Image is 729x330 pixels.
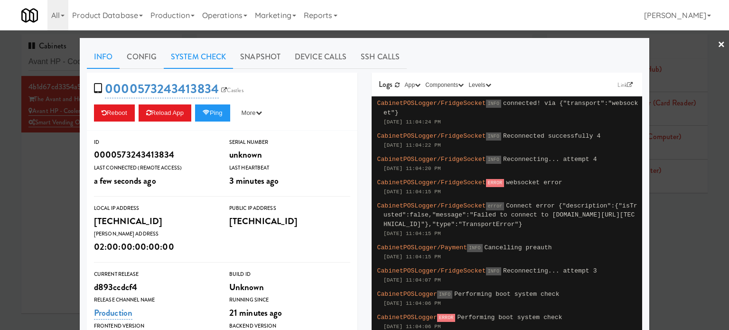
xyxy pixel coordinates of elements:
a: Device Calls [288,45,354,69]
button: Levels [466,80,493,90]
span: CabinetPOSLogger/FridgeSocket [377,179,486,186]
span: CabinetPOSLogger/FridgeSocket [377,100,486,107]
div: Serial Number [229,138,350,147]
img: Micromart [21,7,38,24]
span: 21 minutes ago [229,306,282,319]
div: d893ccdcf4 [94,279,215,295]
div: Release Channel Name [94,295,215,305]
a: Info [87,45,120,69]
span: Reconnecting... attempt 3 [503,267,597,274]
span: [DATE] 11:04:24 PM [383,119,441,125]
span: CabinetPOSLogger/FridgeSocket [377,132,486,140]
div: unknown [229,147,350,163]
span: 3 minutes ago [229,174,279,187]
div: Unknown [229,279,350,295]
span: ERROR [486,179,505,187]
div: [TECHNICAL_ID] [94,213,215,229]
span: Connect error {"description":{"isTrusted":false,"message":"Failed to connect to [DOMAIN_NAME][URL... [383,202,637,228]
span: [DATE] 11:04:06 PM [383,301,441,306]
span: [DATE] 11:04:15 PM [383,189,441,195]
button: More [234,104,270,122]
div: Build Id [229,270,350,279]
a: Castles [219,85,246,95]
span: ERROR [437,314,456,322]
a: Production [94,306,132,320]
span: CabinetPOSLogger [377,291,437,298]
span: CabinetPOSLogger/FridgeSocket [377,267,486,274]
span: INFO [437,291,452,299]
div: 0000573243413834 [94,147,215,163]
span: [DATE] 11:04:06 PM [383,324,441,330]
span: [DATE] 11:04:20 PM [383,166,441,171]
span: CabinetPOSLogger/FridgeSocket [377,202,486,209]
span: INFO [486,156,501,164]
a: Link [615,80,635,90]
span: a few seconds ago [94,174,156,187]
a: SSH Calls [354,45,407,69]
button: Components [423,80,466,90]
span: CabinetPOSLogger/FridgeSocket [377,156,486,163]
div: Last Connected (Remote Access) [94,163,215,173]
div: ID [94,138,215,147]
span: Reconnected successfully 4 [503,132,600,140]
a: 0000573243413834 [105,80,219,98]
span: websocket error [506,179,562,186]
span: CabinetPOSLogger/Payment [377,244,467,251]
div: [PERSON_NAME] Address [94,229,215,239]
span: error [486,202,505,210]
div: Public IP Address [229,204,350,213]
span: connected! via {"transport":"websocket"} [383,100,638,116]
span: INFO [467,244,482,252]
a: Snapshot [233,45,288,69]
a: Config [120,45,164,69]
span: [DATE] 11:04:22 PM [383,142,441,148]
div: [TECHNICAL_ID] [229,213,350,229]
span: [DATE] 11:04:15 PM [383,254,441,260]
button: Reboot [94,104,135,122]
span: INFO [486,100,501,108]
span: Logs [379,79,393,90]
div: 02:00:00:00:00:00 [94,239,215,255]
span: INFO [486,132,501,141]
span: INFO [486,267,501,275]
button: App [402,80,423,90]
span: [DATE] 11:04:07 PM [383,277,441,283]
div: Local IP Address [94,204,215,213]
span: CabinetPOSLogger [377,314,437,321]
span: Performing boot system check [457,314,562,321]
div: Last Heartbeat [229,163,350,173]
span: Performing boot system check [454,291,559,298]
span: Cancelling preauth [485,244,552,251]
div: Current Release [94,270,215,279]
a: System Check [164,45,233,69]
span: Reconnecting... attempt 4 [503,156,597,163]
span: [DATE] 11:04:15 PM [383,231,441,236]
button: Reload App [139,104,191,122]
a: × [718,30,725,60]
div: Running Since [229,295,350,305]
button: Ping [195,104,230,122]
